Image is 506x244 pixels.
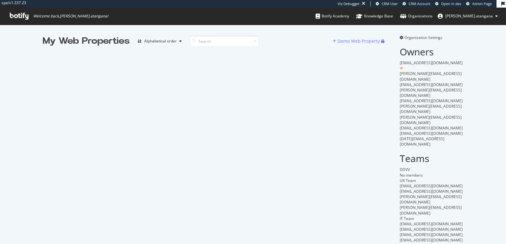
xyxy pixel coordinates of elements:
div: Knowledge Base [356,13,393,19]
input: Search [189,36,259,47]
button: Demo Web Property [333,36,381,46]
div: No members [400,172,463,178]
div: Organizations [400,13,433,19]
span: [EMAIL_ADDRESS][DOMAIN_NAME] [400,98,463,103]
span: [EMAIL_ADDRESS][DOMAIN_NAME] [400,131,463,136]
span: [EMAIL_ADDRESS][DOMAIN_NAME] [400,125,463,131]
div: Alphabetical order [144,39,177,43]
a: Knowledge Base [356,8,393,25]
span: [PERSON_NAME][EMAIL_ADDRESS][DOMAIN_NAME] [400,205,462,216]
a: Organizations [400,8,433,25]
div: UX Team [400,178,463,183]
span: CRM User [382,1,398,6]
span: [PERSON_NAME][EMAIL_ADDRESS][DOMAIN_NAME] [400,71,462,82]
div: IT Team [400,216,463,221]
span: [EMAIL_ADDRESS][DOMAIN_NAME] [400,189,463,194]
span: [PERSON_NAME][EMAIL_ADDRESS][DOMAIN_NAME] [400,115,462,125]
span: [PERSON_NAME][EMAIL_ADDRESS][DOMAIN_NAME] [400,103,462,114]
span: [PERSON_NAME][EMAIL_ADDRESS][DOMAIN_NAME] [400,194,462,205]
span: Open in dev [441,1,461,6]
a: Admin Page [466,1,492,6]
span: Organization Settings [404,35,442,40]
span: [EMAIL_ADDRESS][DOMAIN_NAME] [400,183,463,189]
span: Admin Page [472,1,492,6]
div: DDVV [400,167,463,172]
span: [EMAIL_ADDRESS][DOMAIN_NAME] [400,232,463,237]
span: [PERSON_NAME][EMAIL_ADDRESS][DOMAIN_NAME] [400,87,462,98]
span: [EMAIL_ADDRESS][DOMAIN_NAME] [400,227,463,232]
button: Alphabetical order [135,36,184,46]
span: [EMAIL_ADDRESS][DOMAIN_NAME] [400,237,463,243]
h2: Teams [400,153,463,164]
a: Open in dev [435,1,461,6]
div: Botify Academy [316,13,349,19]
a: Demo Web Property [333,38,381,44]
div: Viz Debugger: [338,1,361,6]
span: [EMAIL_ADDRESS][DOMAIN_NAME] [400,82,463,87]
span: [EMAIL_ADDRESS][DOMAIN_NAME] [400,60,463,66]
span: [EMAIL_ADDRESS][DOMAIN_NAME] [400,221,463,227]
div: Demo Web Property [337,38,380,44]
span: Welcome back, [PERSON_NAME].atangana ! [33,14,108,19]
div: My Web Properties [43,35,130,47]
button: [PERSON_NAME].atangana [433,11,503,21]
a: CRM User [376,1,398,6]
h2: Owners [400,47,463,57]
span: renaud.atangana [445,13,493,19]
span: CRM Account [409,1,430,6]
a: CRM Account [403,1,430,6]
a: Botify Academy [316,8,349,25]
span: [DATE][EMAIL_ADDRESS][DOMAIN_NAME] [400,136,444,147]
